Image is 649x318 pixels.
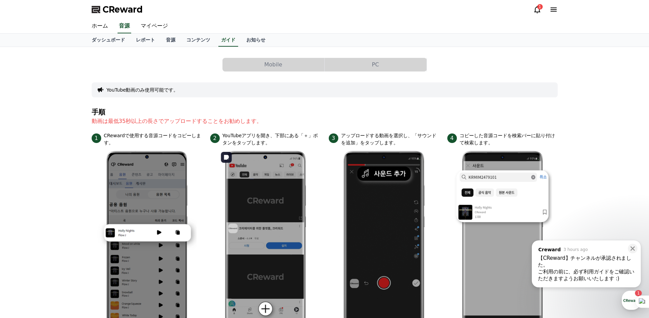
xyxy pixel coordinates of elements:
a: 音源 [160,34,181,47]
a: マイページ [135,19,173,33]
p: コピーした音源コードを検索バーに貼り付けて検索します。 [460,132,558,146]
span: 4 [447,133,457,143]
button: YouTube動画のみ使用可能です。 [107,86,179,93]
button: PC [325,58,427,71]
div: 1 [537,4,543,10]
a: コンテンツ [181,34,216,47]
a: ホーム [86,19,113,33]
a: ガイド [218,34,238,47]
h4: 手順 [92,108,558,116]
p: 動画は最低35秒以上の長さでアップロードすることをお勧めします。 [92,117,558,125]
a: 音源 [118,19,131,33]
a: レポート [130,34,160,47]
a: CReward [92,4,143,15]
p: CRewardで使用する音源コードをコピーします。 [104,132,202,146]
button: Mobile [222,58,324,71]
a: お知らせ [241,34,271,47]
a: 1 [533,5,541,14]
p: アップロードする動画を選択し、「サウンドを追加」をタップします。 [341,132,439,146]
span: 2 [210,133,220,143]
span: 1 [92,133,101,143]
a: ダッシュボード [86,34,130,47]
p: YouTubeアプリを開き、下部にある「＋」ボタンをタップします。 [222,132,321,146]
span: 3 [329,133,338,143]
span: CReward [103,4,143,15]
